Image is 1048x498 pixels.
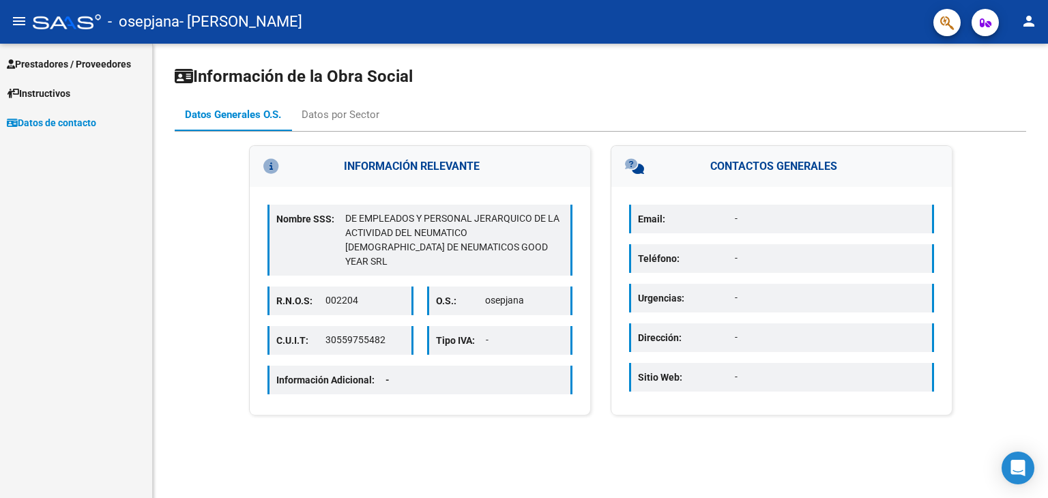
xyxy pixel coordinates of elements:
[735,211,925,226] p: -
[436,293,485,308] p: O.S.:
[1021,13,1037,29] mat-icon: person
[108,7,179,37] span: - osepjana
[276,293,325,308] p: R.N.O.S:
[325,333,404,347] p: 30559755482
[7,115,96,130] span: Datos de contacto
[485,293,564,308] p: osepjana
[638,370,735,385] p: Sitio Web:
[638,251,735,266] p: Teléfono:
[276,211,345,226] p: Nombre SSS:
[1002,452,1034,484] div: Open Intercom Messenger
[735,291,925,305] p: -
[638,330,735,345] p: Dirección:
[486,333,564,347] p: -
[436,333,486,348] p: Tipo IVA:
[325,293,404,308] p: 002204
[735,330,925,345] p: -
[735,370,925,384] p: -
[385,375,390,385] span: -
[175,65,1026,87] h1: Información de la Obra Social
[7,86,70,101] span: Instructivos
[345,211,564,269] p: DE EMPLEADOS Y PERSONAL JERARQUICO DE LA ACTIVIDAD DEL NEUMATICO [DEMOGRAPHIC_DATA] DE NEUMATICOS...
[302,107,379,122] div: Datos por Sector
[611,146,952,187] h3: CONTACTOS GENERALES
[250,146,590,187] h3: INFORMACIÓN RELEVANTE
[11,13,27,29] mat-icon: menu
[7,57,131,72] span: Prestadores / Proveedores
[638,211,735,226] p: Email:
[185,107,281,122] div: Datos Generales O.S.
[735,251,925,265] p: -
[179,7,302,37] span: - [PERSON_NAME]
[276,372,401,387] p: Información Adicional:
[276,333,325,348] p: C.U.I.T:
[638,291,735,306] p: Urgencias:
